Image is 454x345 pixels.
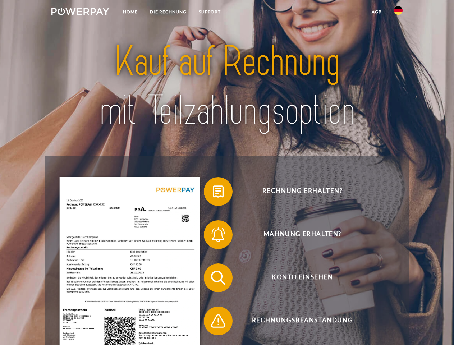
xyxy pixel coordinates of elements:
img: de [394,6,403,15]
img: qb_search.svg [209,269,227,287]
button: Mahnung erhalten? [204,220,391,249]
a: SUPPORT [193,5,227,18]
span: Rechnung erhalten? [214,177,390,206]
a: Home [117,5,144,18]
button: Konto einsehen [204,263,391,292]
a: DIE RECHNUNG [144,5,193,18]
img: title-powerpay_de.svg [69,34,385,138]
a: agb [366,5,388,18]
span: Konto einsehen [214,263,390,292]
img: qb_warning.svg [209,312,227,330]
button: Rechnung erhalten? [204,177,391,206]
img: qb_bill.svg [209,183,227,201]
img: logo-powerpay-white.svg [51,8,109,15]
button: Rechnungsbeanstandung [204,307,391,335]
img: qb_bell.svg [209,226,227,244]
span: Mahnung erhalten? [214,220,390,249]
span: Rechnungsbeanstandung [214,307,390,335]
